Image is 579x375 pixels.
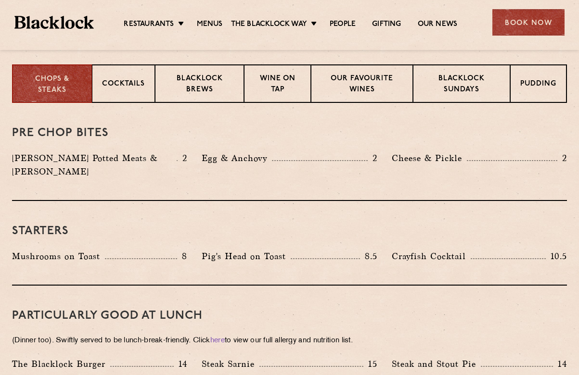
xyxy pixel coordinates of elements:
[423,74,500,96] p: Blacklock Sundays
[392,250,471,263] p: Crayfish Cocktail
[202,357,259,371] p: Steak Sarnie
[197,20,223,30] a: Menus
[12,334,567,348] p: (Dinner too). Swiftly served to be lunch-break-friendly. Click to view our full allergy and nutri...
[546,250,567,262] p: 10.5
[368,152,377,164] p: 2
[12,310,567,322] h3: PARTICULARLY GOOD AT LUNCH
[557,152,567,164] p: 2
[177,250,187,262] p: 8
[23,74,82,96] p: Chops & Steaks
[492,9,565,36] div: Book Now
[124,20,174,30] a: Restaurants
[392,151,467,165] p: Cheese & Pickle
[520,79,556,91] p: Pudding
[102,79,145,91] p: Cocktails
[553,358,567,370] p: 14
[363,358,377,370] p: 15
[178,152,187,164] p: 2
[174,358,188,370] p: 14
[12,225,567,237] h3: Starters
[321,74,403,96] p: Our favourite wines
[202,151,272,165] p: Egg & Anchovy
[165,74,234,96] p: Blacklock Brews
[12,357,110,371] p: The Blacklock Burger
[12,127,567,139] h3: Pre Chop Bites
[418,20,458,30] a: Our News
[254,74,301,96] p: Wine on Tap
[202,250,291,263] p: Pig's Head on Toast
[392,357,481,371] p: Steak and Stout Pie
[12,151,177,178] p: [PERSON_NAME] Potted Meats & [PERSON_NAME]
[360,250,377,262] p: 8.5
[372,20,401,30] a: Gifting
[12,250,105,263] p: Mushrooms on Toast
[231,20,307,30] a: The Blacklock Way
[210,337,225,344] a: here
[14,16,94,29] img: BL_Textured_Logo-footer-cropped.svg
[330,20,356,30] a: People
